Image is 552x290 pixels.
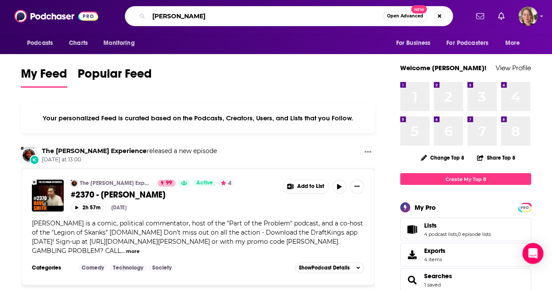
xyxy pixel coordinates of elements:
[196,179,213,188] span: Active
[78,264,107,271] a: Comedy
[415,203,436,212] div: My Pro
[441,35,501,51] button: open menu
[403,249,421,261] span: Exports
[295,263,364,273] button: ShowPodcast Details
[458,231,491,237] a: 0 episode lists
[473,9,487,24] a: Show notifications dropdown
[27,37,53,49] span: Podcasts
[494,9,508,24] a: Show notifications dropdown
[32,180,64,212] img: #2370 - Dave Smith
[78,66,152,88] a: Popular Feed
[297,183,324,190] span: Add to List
[361,147,375,158] button: Show More Button
[110,264,147,271] a: Technology
[166,179,172,188] span: 99
[111,205,127,211] div: [DATE]
[424,231,457,237] a: 4 podcast lists
[42,156,217,164] span: [DATE] at 13:00
[519,204,530,211] span: PRO
[400,64,487,72] a: Welcome [PERSON_NAME]!
[424,222,491,229] a: Lists
[14,8,98,24] img: Podchaser - Follow, Share and Rate Podcasts
[424,247,446,255] span: Exports
[446,37,488,49] span: For Podcasters
[32,264,71,271] h3: Categories
[505,37,520,49] span: More
[80,180,152,187] a: The [PERSON_NAME] Experience
[21,66,67,88] a: My Feed
[283,180,329,193] button: Show More Button
[400,218,531,241] span: Lists
[218,180,234,187] button: 4
[403,274,421,286] a: Searches
[71,189,277,200] a: #2370 - [PERSON_NAME]
[42,147,217,155] h3: released a new episode
[522,243,543,264] div: Open Intercom Messenger
[350,180,364,194] button: Show More Button
[125,6,453,26] div: Search podcasts, credits, & more...
[400,243,531,266] a: Exports
[32,219,363,255] span: [PERSON_NAME] is a comic, political commentator, host of the "Part of the Problem" podcast, and a...
[518,7,538,26] button: Show profile menu
[78,66,152,86] span: Popular Feed
[519,204,530,210] a: PRO
[299,265,350,271] span: Show Podcast Details
[97,35,146,51] button: open menu
[21,103,375,133] div: Your personalized Feed is curated based on the Podcasts, Creators, Users, and Lists that you Follow.
[424,272,452,280] a: Searches
[21,66,67,86] span: My Feed
[411,5,427,14] span: New
[121,247,125,255] span: ...
[499,35,531,51] button: open menu
[158,180,175,187] a: 99
[400,173,531,185] a: Create My Top 8
[518,7,538,26] span: Logged in as AriFortierPr
[103,37,134,49] span: Monitoring
[396,37,430,49] span: For Business
[30,155,39,164] div: New Episode
[424,222,437,229] span: Lists
[424,282,441,288] a: 1 saved
[149,264,175,271] a: Society
[424,256,446,263] span: 4 items
[192,180,216,187] a: Active
[126,248,140,255] button: more
[457,231,458,237] span: ,
[42,147,147,155] a: The Joe Rogan Experience
[477,149,516,166] button: Share Top 8
[149,9,383,23] input: Search podcasts, credits, & more...
[387,14,423,18] span: Open Advanced
[63,35,93,51] a: Charts
[403,223,421,235] a: Lists
[496,64,531,72] a: View Profile
[518,7,538,26] img: User Profile
[390,35,441,51] button: open menu
[71,204,104,212] button: 2h 57m
[21,35,64,51] button: open menu
[383,11,427,21] button: Open AdvancedNew
[415,152,470,163] button: Change Top 8
[71,189,165,200] span: #2370 - [PERSON_NAME]
[21,147,37,163] img: The Joe Rogan Experience
[71,180,78,187] img: The Joe Rogan Experience
[69,37,88,49] span: Charts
